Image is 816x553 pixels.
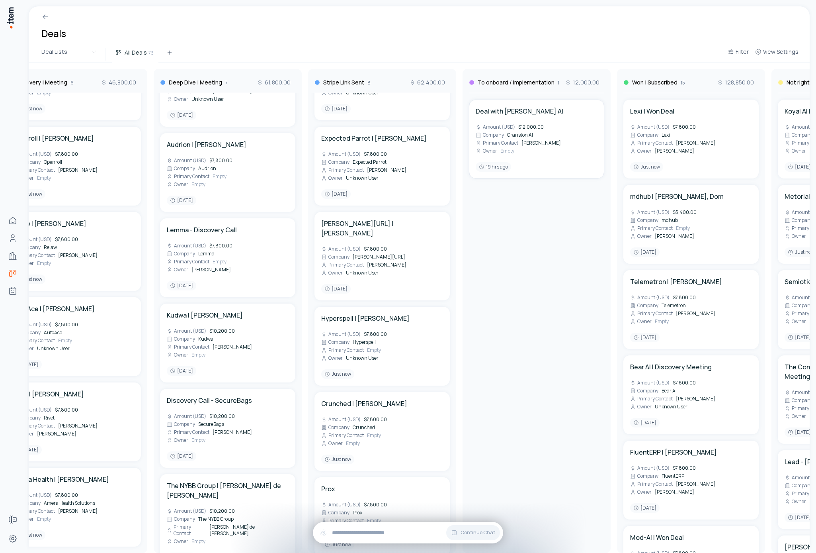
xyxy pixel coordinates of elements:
div: [DATE] [167,366,196,376]
div: $7,800.00 [12,492,78,498]
h4: Discovery Call - SecureBags [167,396,252,405]
div: FluentERP [630,473,684,479]
span: 7 [225,80,228,86]
a: mdhub | [PERSON_NAME], DomAmount (USD)$5,400.00CompanymdhubPrimary ContactEmptyOwner[PERSON_NAME]... [630,192,752,257]
div: Discovery Call - SecureBagsAmount (USD)$10,200.00CompanySecureBagsPrimary Contact[PERSON_NAME]Own... [160,389,295,468]
span: Amount (USD) [174,508,206,514]
div: Unknown User [167,96,224,102]
div: [PERSON_NAME] [321,262,406,268]
span: Amount (USD) [328,502,361,508]
div: $7,800.00 [321,331,387,337]
div: $7,800.00 [321,151,387,157]
div: Unknown User [630,404,687,410]
div: Just now [12,189,45,199]
h4: Amera Health | [PERSON_NAME] [12,475,109,484]
a: Bear AI | Discovery MeetingAmount (USD)$7,800.00CompanyBear AIPrimary Contact[PERSON_NAME]OwnerUn... [630,362,752,427]
div: [DATE] [167,110,196,120]
div: Unknown User [321,355,379,361]
span: Owner [328,440,343,447]
div: Hyperspell [321,339,376,345]
span: Primary Contact [20,337,55,344]
span: Owner [792,148,806,154]
span: Company [637,302,658,309]
span: Company [174,251,195,257]
div: [PERSON_NAME] [12,508,98,514]
span: Amount (USD) [328,246,361,252]
span: 62,400.00 [409,78,445,86]
div: Openroll | [PERSON_NAME]Amount (USD)$7,800.00CompanyOpenrollPrimary Contact[PERSON_NAME]OwnerEmpt... [6,127,141,206]
h4: Deal with [PERSON_NAME] AI [476,106,563,116]
div: Audrion | [PERSON_NAME]Amount (USD)$7,800.00CompanyAudrionPrimary ContactEmptyOwnerEmpty[DATE] [160,133,295,212]
div: [DATE] [167,196,196,205]
h4: Crunched | [PERSON_NAME] [321,399,407,408]
h3: Discovery | Meeting [14,78,67,86]
span: Amount (USD) [20,407,52,413]
span: Empty [213,259,226,265]
div: Crunched [321,424,375,431]
span: Primary Contact [20,167,55,173]
span: Company [20,244,41,251]
h4: FluentERP | [PERSON_NAME] [630,447,717,457]
span: Owner [792,318,806,325]
div: [PERSON_NAME] [630,148,694,154]
div: FluentERP | [PERSON_NAME]Amount (USD)$7,800.00CompanyFluentERPPrimary Contact[PERSON_NAME]Owner[P... [623,441,759,520]
div: mdhub | [PERSON_NAME], DomAmount (USD)$5,400.00CompanymdhubPrimary ContactEmptyOwner[PERSON_NAME]... [623,185,759,264]
div: [PERSON_NAME] [321,167,406,173]
h4: Telemetron | [PERSON_NAME] [630,277,722,286]
span: Amount (USD) [20,151,52,157]
div: [DATE] [167,451,196,461]
div: Deal with [PERSON_NAME] AIAmount (USD)$12,000.00CompanyCranston AIPrimary Contact[PERSON_NAME]Own... [469,100,604,178]
span: Company [328,510,349,516]
div: [DATE] [785,427,814,437]
span: Empty [37,260,51,267]
div: Expected Parrot [321,159,387,165]
div: Hyperspell | [PERSON_NAME]Amount (USD)$7,800.00CompanyHyperspellPrimary ContactEmptyOwnerUnknown ... [314,307,450,386]
h4: Lexi | Won Deal [630,106,674,116]
div: $10,200.00 [167,413,235,420]
a: Telemetron | [PERSON_NAME]Amount (USD)$7,800.00CompanyTelemetronPrimary Contact[PERSON_NAME]Owner... [630,277,752,342]
span: Primary Contact [20,423,55,429]
h4: Lemma - Discovery Call [167,225,237,235]
span: Owner [637,404,652,410]
span: Owner [328,355,343,361]
h4: Rivet | [PERSON_NAME] [12,389,84,399]
a: Crunched | [PERSON_NAME]Amount (USD)$7,800.00CompanyCrunchedPrimary ContactEmptyOwnerEmptyJust now [321,399,443,464]
div: Relaw [12,244,57,251]
div: Crunched | [PERSON_NAME]Amount (USD)$7,800.00CompanyCrunchedPrimary ContactEmptyOwnerEmptyJust now [314,392,450,471]
h4: Audrion | [PERSON_NAME] [167,140,246,149]
span: 8 [367,80,371,86]
div: Rivet [12,415,55,421]
a: Forms [5,512,21,528]
span: Amount (USD) [637,209,670,216]
div: Telemetron | [PERSON_NAME]Amount (USD)$7,800.00CompanyTelemetronPrimary Contact[PERSON_NAME]Owner... [623,270,759,349]
a: Hyperspell | [PERSON_NAME]Amount (USD)$7,800.00CompanyHyperspellPrimary ContactEmptyOwnerUnknown ... [321,314,443,379]
span: Empty [367,432,381,439]
a: Openroll | [PERSON_NAME]Amount (USD)$7,800.00CompanyOpenrollPrimary Contact[PERSON_NAME]OwnerEmpt... [12,133,134,199]
div: $7,800.00 [630,380,696,386]
span: Primary Contact [328,262,364,268]
span: Amount (USD) [174,243,206,249]
div: Bear AI | Discovery MeetingAmount (USD)$7,800.00CompanyBear AIPrimary Contact[PERSON_NAME]OwnerUn... [623,355,759,434]
span: Company [20,329,41,336]
span: Owner [792,233,806,239]
div: $7,800.00 [12,236,78,243]
span: Owner [174,267,188,273]
a: Amera Health | [PERSON_NAME]Amount (USD)$7,800.00CompanyAmera Health SolutionsPrimary Contact[PER... [12,475,134,540]
span: Amount (USD) [328,151,361,157]
span: Primary Contact [637,396,673,402]
span: Primary Contact [328,167,364,173]
button: All Deals73 [112,48,158,62]
div: [PERSON_NAME] [12,431,76,437]
a: Contacts [5,230,21,246]
span: Owner [174,181,188,188]
span: Primary Contact [483,140,518,146]
a: FluentERP | [PERSON_NAME]Amount (USD)$7,800.00CompanyFluentERPPrimary Contact[PERSON_NAME]Owner[P... [630,447,752,513]
a: Companies [5,248,21,264]
div: Relaw | [PERSON_NAME]Amount (USD)$7,800.00CompanyRelawPrimary Contact[PERSON_NAME]OwnerEmptyJust now [6,212,141,291]
a: ProxAmount (USD)$7,800.00CompanyProxPrimary ContactEmptyOwnerUnknown UserJust now [321,484,443,549]
div: $7,800.00 [12,322,78,328]
h4: Kudwa | [PERSON_NAME] [167,310,243,320]
h4: The NYBB Group | [PERSON_NAME] de [PERSON_NAME] [167,481,289,500]
span: Company [792,217,813,224]
a: Lexi | Won DealAmount (USD)$7,800.00CompanyLexiPrimary Contact[PERSON_NAME]Owner[PERSON_NAME]Just... [630,106,752,172]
